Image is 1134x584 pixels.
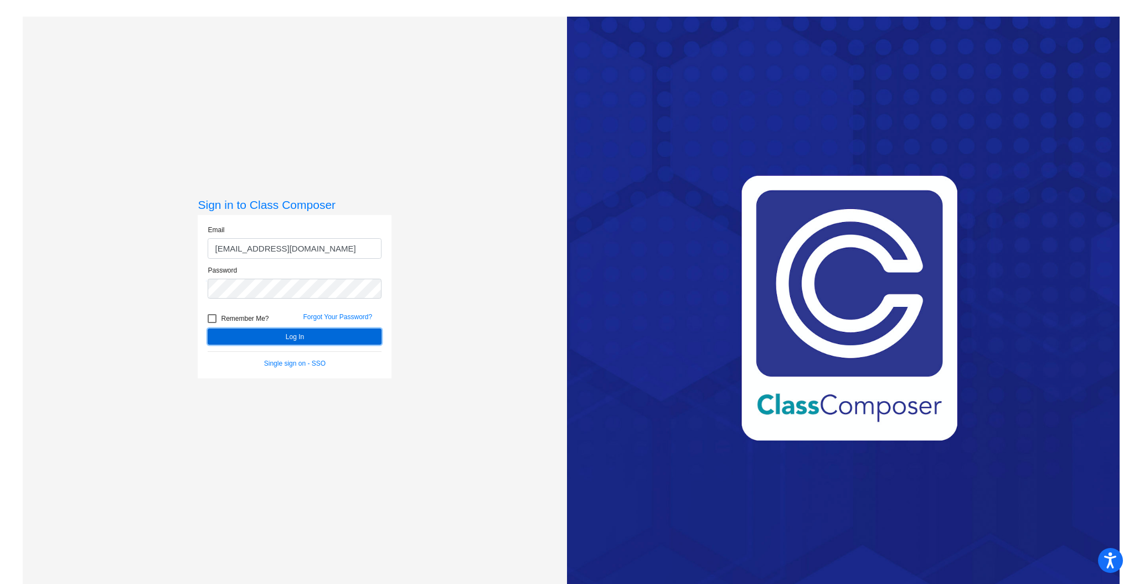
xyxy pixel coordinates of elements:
a: Forgot Your Password? [303,313,372,321]
label: Password [208,265,237,275]
a: Single sign on - SSO [264,360,326,367]
h3: Sign in to Class Composer [198,198,391,212]
button: Log In [208,329,382,345]
span: Remember Me? [221,312,269,325]
label: Email [208,225,224,235]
